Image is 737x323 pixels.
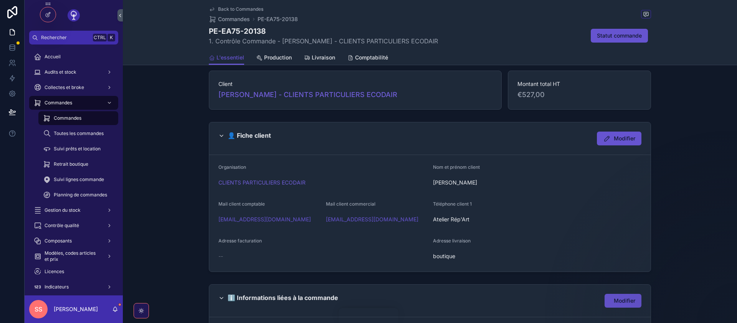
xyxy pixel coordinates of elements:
[54,176,104,183] span: Suivi lignes commande
[54,192,107,198] span: Planning de commandes
[228,132,271,140] h2: 👤 Fiche client
[209,26,438,36] h1: PE-EA75-20138
[218,216,311,223] a: [EMAIL_ADDRESS][DOMAIN_NAME]
[45,84,84,91] span: Collectes et broke
[304,51,335,66] a: Livraison
[218,238,262,244] span: Adresse facturation
[209,15,250,23] a: Commandes
[54,115,81,121] span: Commandes
[517,80,641,88] span: Montant total HT
[216,54,244,61] span: L'essentiel
[29,280,118,294] a: Indicateurs
[45,250,101,262] span: Modèles, codes articles et prix
[583,265,737,319] iframe: Intercom notifications message
[45,207,81,213] span: Gestion du stock
[218,164,246,170] span: Organisation
[218,89,397,100] a: [PERSON_NAME] - CLIENTS PARTICULIERS ECODAIR
[45,54,61,60] span: Accueil
[597,132,641,145] button: Modifier
[326,201,375,207] span: Mail client commercial
[228,294,338,302] h2: ℹ️ Informations liées à la commande
[218,179,306,186] a: CLIENTS PARTICULIERS ECODAIR
[29,265,118,279] a: Licences
[218,252,223,260] span: --
[355,54,388,61] span: Comptabilité
[433,179,641,186] span: [PERSON_NAME]
[108,35,114,41] span: K
[29,234,118,248] a: Composants
[29,219,118,232] a: Contrôle qualité
[54,146,101,152] span: Suivi prêts et location
[29,203,118,217] a: Gestion du stock
[433,252,534,260] span: boutique
[29,249,118,263] a: Modèles, codes articles et prix
[433,201,472,207] span: Téléphone client 1
[45,284,69,290] span: Indicateurs
[38,111,118,125] a: Commandes
[218,201,265,207] span: Mail client comptable
[326,216,418,223] a: [EMAIL_ADDRESS][DOMAIN_NAME]
[312,54,335,61] span: Livraison
[517,89,641,100] span: €527,00
[218,15,250,23] span: Commandes
[38,127,118,140] a: Toutes les commandes
[29,50,118,64] a: Accueil
[591,29,648,43] button: Statut commande
[38,157,118,171] a: Retrait boutique
[209,6,263,12] a: Back to Commandes
[45,100,72,106] span: Commandes
[38,188,118,202] a: Planning de commandes
[29,96,118,110] a: Commandes
[256,51,292,66] a: Production
[258,15,298,23] a: PE-EA75-20138
[264,54,292,61] span: Production
[433,216,534,223] span: Atelier Rép'Art
[68,9,80,21] img: App logo
[218,6,263,12] span: Back to Commandes
[54,161,88,167] span: Retrait boutique
[41,35,90,41] span: Rechercher
[347,51,388,66] a: Comptabilité
[35,305,42,314] span: SS
[45,238,72,244] span: Composants
[93,34,107,41] span: Ctrl
[29,31,118,44] button: RechercherCtrlK
[45,222,79,229] span: Contrôle qualité
[38,142,118,156] a: Suivi prêts et location
[38,173,118,186] a: Suivi lignes commande
[54,305,98,313] p: [PERSON_NAME]
[29,65,118,79] a: Audits et stock
[614,135,635,142] span: Modifier
[45,69,76,75] span: Audits et stock
[29,81,118,94] a: Collectes et broke
[433,164,480,170] span: Nom et prénom client
[209,51,244,65] a: L'essentiel
[54,130,104,137] span: Toutes les commandes
[218,80,492,88] span: Client
[209,36,438,46] span: 1. Contrôle Commande - [PERSON_NAME] - CLIENTS PARTICULIERS ECODAIR
[433,238,471,244] span: Adresse livraison
[597,32,642,40] span: Statut commande
[25,44,123,295] div: scrollable content
[45,269,64,275] span: Licences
